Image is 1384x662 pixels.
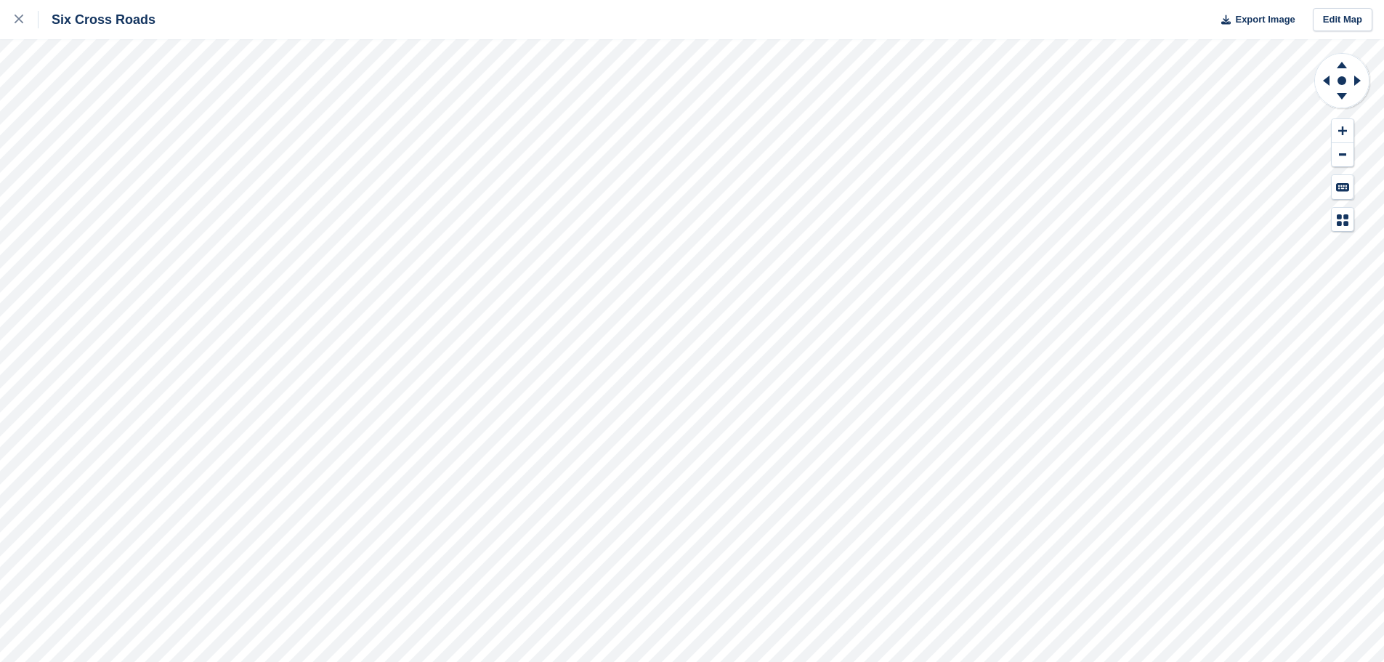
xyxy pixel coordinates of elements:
a: Edit Map [1313,8,1372,32]
button: Zoom In [1332,119,1353,143]
span: Export Image [1235,12,1295,27]
button: Map Legend [1332,208,1353,232]
button: Keyboard Shortcuts [1332,175,1353,199]
div: Six Cross Roads [39,11,155,28]
button: Export Image [1213,8,1295,32]
button: Zoom Out [1332,143,1353,167]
